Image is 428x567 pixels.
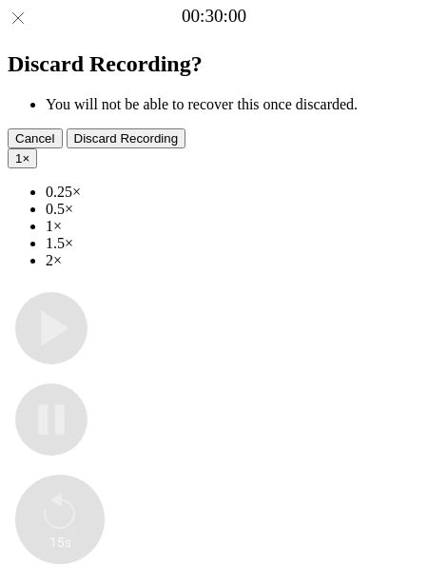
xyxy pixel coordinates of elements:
[15,151,22,166] span: 1
[46,201,420,218] li: 0.5×
[46,184,420,201] li: 0.25×
[46,218,420,235] li: 1×
[46,252,420,269] li: 2×
[46,235,420,252] li: 1.5×
[8,51,420,77] h2: Discard Recording?
[67,128,186,148] button: Discard Recording
[8,148,37,168] button: 1×
[182,6,246,27] a: 00:30:00
[46,96,420,113] li: You will not be able to recover this once discarded.
[8,128,63,148] button: Cancel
